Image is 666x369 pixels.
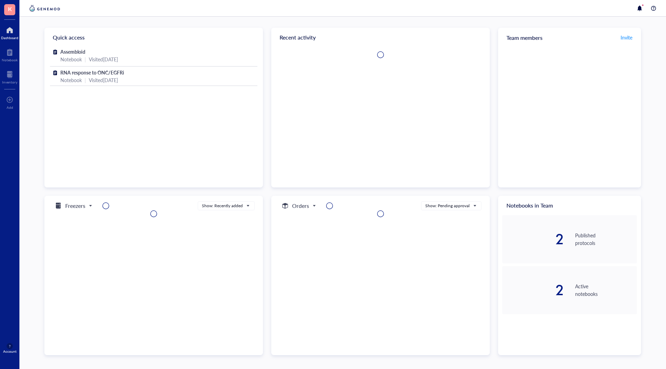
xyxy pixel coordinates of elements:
a: Notebook [2,47,18,62]
div: 2 [502,232,564,246]
div: Dashboard [1,36,18,40]
a: Dashboard [1,25,18,40]
div: Notebook [2,58,18,62]
div: Visited [DATE] [89,76,118,84]
div: 2 [502,283,564,297]
h5: Freezers [65,202,85,210]
a: Inventory [2,69,17,84]
div: Team members [498,28,641,47]
div: Notebooks in Team [498,196,641,215]
div: Notebook [60,76,82,84]
h5: Orders [292,202,309,210]
div: Account [3,349,17,353]
button: Invite [620,32,633,43]
span: Assembloid [60,48,85,55]
span: K [8,5,12,13]
span: Invite [621,34,632,41]
div: Quick access [44,28,263,47]
span: RNA response to ONC/EGFRi [60,69,124,76]
div: Show: Recently added [202,203,243,209]
div: Inventory [2,80,17,84]
div: Active notebooks [575,282,637,298]
div: | [85,76,86,84]
img: genemod-logo [28,4,62,12]
div: Published protocols [575,231,637,247]
div: Recent activity [271,28,490,47]
div: | [85,55,86,63]
div: Notebook [60,55,82,63]
div: Visited [DATE] [89,55,118,63]
div: Show: Pending approval [425,203,470,209]
span: ? [9,344,10,348]
div: Add [7,105,13,109]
